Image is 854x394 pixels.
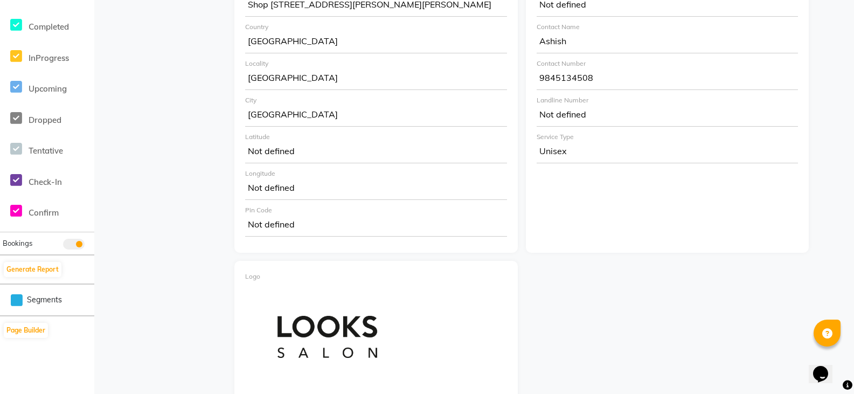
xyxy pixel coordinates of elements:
div: Pin Code [245,205,507,215]
div: Not defined [537,105,799,127]
button: Generate Report [4,262,61,277]
div: Contact Name [537,22,799,32]
div: Logo [245,272,507,281]
div: City [245,95,507,105]
div: Ashish [537,32,799,53]
div: Not defined [245,142,507,163]
div: Unisex [537,142,799,163]
span: Check-In [29,177,62,187]
div: Landline Number [537,95,799,105]
div: Contact Number [537,59,799,68]
div: Service Type [537,132,799,142]
div: Not defined [245,178,507,200]
span: InProgress [29,53,69,63]
div: Longitude [245,169,507,178]
span: Segments [27,294,62,306]
span: Dropped [29,115,61,125]
div: Not defined [245,215,507,237]
div: Latitude [245,132,507,142]
img: file_1756102261262.jpg [248,284,407,390]
div: Locality [245,59,507,68]
span: Completed [29,22,69,32]
div: [GEOGRAPHIC_DATA] [245,32,507,53]
span: Confirm [29,208,59,218]
span: Bookings [3,239,32,247]
div: [GEOGRAPHIC_DATA] [245,68,507,90]
div: 9845134508 [537,68,799,90]
span: Upcoming [29,84,67,94]
div: [GEOGRAPHIC_DATA] [245,105,507,127]
iframe: chat widget [809,351,843,383]
button: Page Builder [4,323,48,338]
span: Tentative [29,146,63,156]
div: Country [245,22,507,32]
